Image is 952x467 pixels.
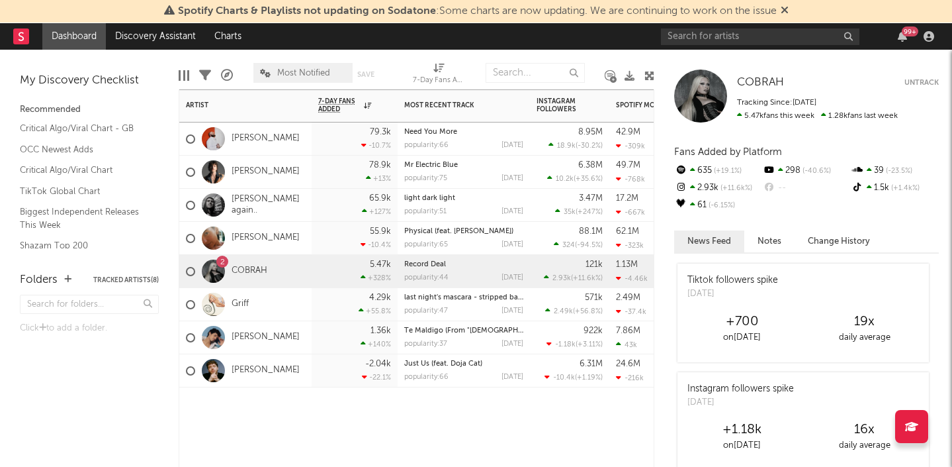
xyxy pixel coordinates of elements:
[404,340,447,348] div: popularity: 37
[501,274,523,282] div: [DATE]
[20,184,146,199] a: TikTok Global Chart
[404,360,482,368] a: Just Us (feat. Doja Cat)
[179,56,189,95] div: Edit Columns
[580,360,603,368] div: 6.31M
[585,260,603,269] div: 121k
[801,168,831,175] span: -40.6 %
[616,101,715,109] div: Spotify Monthly Listeners
[501,175,523,182] div: [DATE]
[205,23,251,50] a: Charts
[42,23,106,50] a: Dashboard
[564,209,576,216] span: 35k
[579,227,603,236] div: 88.1M
[221,56,233,95] div: A&R Pipeline
[232,332,300,343] a: [PERSON_NAME]
[370,227,391,236] div: 55.9k
[674,180,762,197] div: 2.93k
[681,422,803,438] div: +1.18k
[554,240,603,249] div: ( )
[616,260,638,269] div: 1.13M
[178,6,436,17] span: Spotify Charts & Playlists not updating on Sodatone
[737,112,898,120] span: 1.28k fans last week
[20,121,146,136] a: Critical Algo/Viral Chart - GB
[616,241,644,250] div: -323k
[277,69,330,78] span: Most Notified
[369,194,391,203] div: 65.9k
[737,77,784,88] span: COBRAH
[851,180,939,197] div: 1.5k
[404,274,449,282] div: popularity: 44
[537,97,583,113] div: Instagram Followers
[20,238,146,253] a: Shazam Top 200
[186,101,285,109] div: Artist
[501,142,523,149] div: [DATE]
[744,231,795,252] button: Notes
[501,374,523,381] div: [DATE]
[361,141,391,150] div: -10.7 %
[616,194,638,203] div: 17.2M
[573,275,601,282] span: +11.6k %
[556,176,574,183] span: 10.2k
[674,231,744,252] button: News Feed
[232,133,300,144] a: [PERSON_NAME]
[20,102,159,118] div: Recommended
[579,194,603,203] div: 3.47M
[404,162,458,169] a: Mr Electric Blue
[687,396,794,409] div: [DATE]
[803,438,926,454] div: daily average
[404,101,503,109] div: Most Recent Track
[404,129,523,136] div: Need You More
[616,175,645,183] div: -768k
[553,374,575,382] span: -10.4k
[413,73,466,89] div: 7-Day Fans Added (7-Day Fans Added)
[681,314,803,330] div: +700
[585,293,603,302] div: 571k
[562,242,575,249] span: 324
[851,162,939,180] div: 39
[20,272,58,288] div: Folders
[616,340,637,349] div: 43k
[232,365,300,376] a: [PERSON_NAME]
[404,327,556,335] a: Te Maldigo (From "[DEMOGRAPHIC_DATA]")
[232,266,267,277] a: COBRAH
[902,26,918,36] div: 99 +
[501,241,523,248] div: [DATE]
[681,438,803,454] div: on [DATE]
[578,161,603,170] div: 6.38M
[547,174,603,183] div: ( )
[737,112,814,120] span: 5.47k fans this week
[904,76,939,89] button: Untrack
[370,327,391,335] div: 1.36k
[577,242,601,249] span: -94.5 %
[803,422,926,438] div: 16 x
[404,195,455,202] a: light dark light
[404,195,523,202] div: light dark light
[781,6,789,17] span: Dismiss
[404,307,448,315] div: popularity: 47
[557,142,576,150] span: 18.9k
[501,340,523,348] div: [DATE]
[362,207,391,216] div: +127 %
[762,180,850,197] div: --
[898,31,907,42] button: 99+
[548,141,603,150] div: ( )
[362,373,391,382] div: -22.1 %
[361,274,391,282] div: +328 %
[20,163,146,178] a: Critical Algo/Viral Chart
[616,293,640,302] div: 2.49M
[404,162,523,169] div: Mr Electric Blue
[486,63,585,83] input: Search...
[884,168,912,175] span: -23.5 %
[106,23,205,50] a: Discovery Assistant
[795,231,883,252] button: Change History
[404,360,523,368] div: Just Us (feat. Doja Cat)
[578,341,601,348] span: +3.11 %
[718,185,752,192] span: +11.6k %
[369,293,391,302] div: 4.29k
[552,275,571,282] span: 2.93k
[544,274,603,282] div: ( )
[199,56,211,95] div: Filters
[366,174,391,183] div: +13 %
[370,128,391,136] div: 79.3k
[544,373,603,382] div: ( )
